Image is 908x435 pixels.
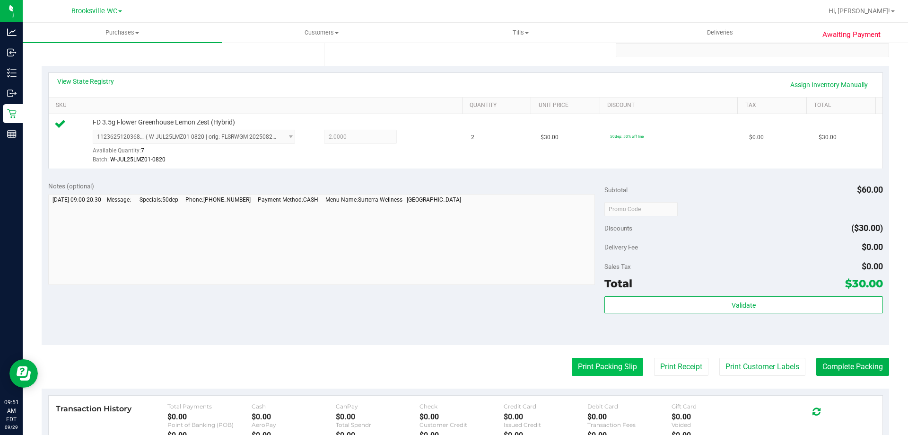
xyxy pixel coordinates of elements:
div: Available Quantity: [93,144,306,162]
span: Notes (optional) [48,182,94,190]
span: Hi, [PERSON_NAME]! [829,7,890,15]
div: Customer Credit [419,421,504,428]
div: $0.00 [672,412,756,421]
div: AeroPay [252,421,336,428]
div: $0.00 [336,412,420,421]
div: Total Spendr [336,421,420,428]
span: Brooksville WC [71,7,117,15]
div: Gift Card [672,403,756,410]
span: Sales Tax [604,263,631,270]
div: $0.00 [504,412,588,421]
span: Subtotal [604,186,628,194]
div: Voided [672,421,756,428]
inline-svg: Analytics [7,27,17,37]
div: Total Payments [167,403,252,410]
div: $0.00 [167,412,252,421]
div: Check [419,403,504,410]
div: $0.00 [419,412,504,421]
span: $30.00 [845,277,883,290]
inline-svg: Outbound [7,89,17,98]
inline-svg: Inventory [7,68,17,78]
a: Purchases [23,23,222,43]
span: W-JUL25LMZ01-0820 [110,156,166,163]
div: $0.00 [587,412,672,421]
div: Cash [252,403,336,410]
span: Tills [421,28,620,37]
span: FD 3.5g Flower Greenhouse Lemon Zest (Hybrid) [93,118,235,127]
a: Customers [222,23,421,43]
div: $0.00 [252,412,336,421]
span: Total [604,277,632,290]
span: Validate [732,302,756,309]
a: Tills [421,23,620,43]
input: Promo Code [604,202,678,216]
span: Purchases [23,28,222,37]
div: Credit Card [504,403,588,410]
span: $0.00 [862,261,883,271]
inline-svg: Reports [7,129,17,139]
span: Delivery Fee [604,243,638,251]
span: $60.00 [857,185,883,195]
span: $30.00 [819,133,837,142]
span: 7 [141,147,144,154]
span: 50dep: 50% off line [610,134,644,139]
a: Quantity [470,102,527,109]
a: Unit Price [539,102,596,109]
span: Customers [222,28,420,37]
button: Print Customer Labels [719,358,805,376]
p: 09:51 AM EDT [4,398,18,424]
button: Print Receipt [654,358,708,376]
span: Batch: [93,156,109,163]
div: CanPay [336,403,420,410]
span: $0.00 [862,242,883,252]
button: Print Packing Slip [572,358,643,376]
div: Debit Card [587,403,672,410]
iframe: Resource center [9,359,38,388]
a: View State Registry [57,77,114,86]
span: Deliveries [694,28,746,37]
a: SKU [56,102,458,109]
span: $30.00 [541,133,559,142]
inline-svg: Retail [7,109,17,118]
a: Deliveries [620,23,820,43]
inline-svg: Inbound [7,48,17,57]
p: 09/29 [4,424,18,431]
button: Complete Packing [816,358,889,376]
span: Awaiting Payment [822,29,881,40]
a: Assign Inventory Manually [784,77,874,93]
span: $0.00 [749,133,764,142]
div: Transaction Fees [587,421,672,428]
a: Total [814,102,872,109]
div: Point of Banking (POB) [167,421,252,428]
button: Validate [604,296,882,313]
span: ($30.00) [851,223,883,233]
span: Discounts [604,220,632,237]
a: Tax [745,102,803,109]
a: Discount [607,102,734,109]
div: Issued Credit [504,421,588,428]
span: 2 [471,133,474,142]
